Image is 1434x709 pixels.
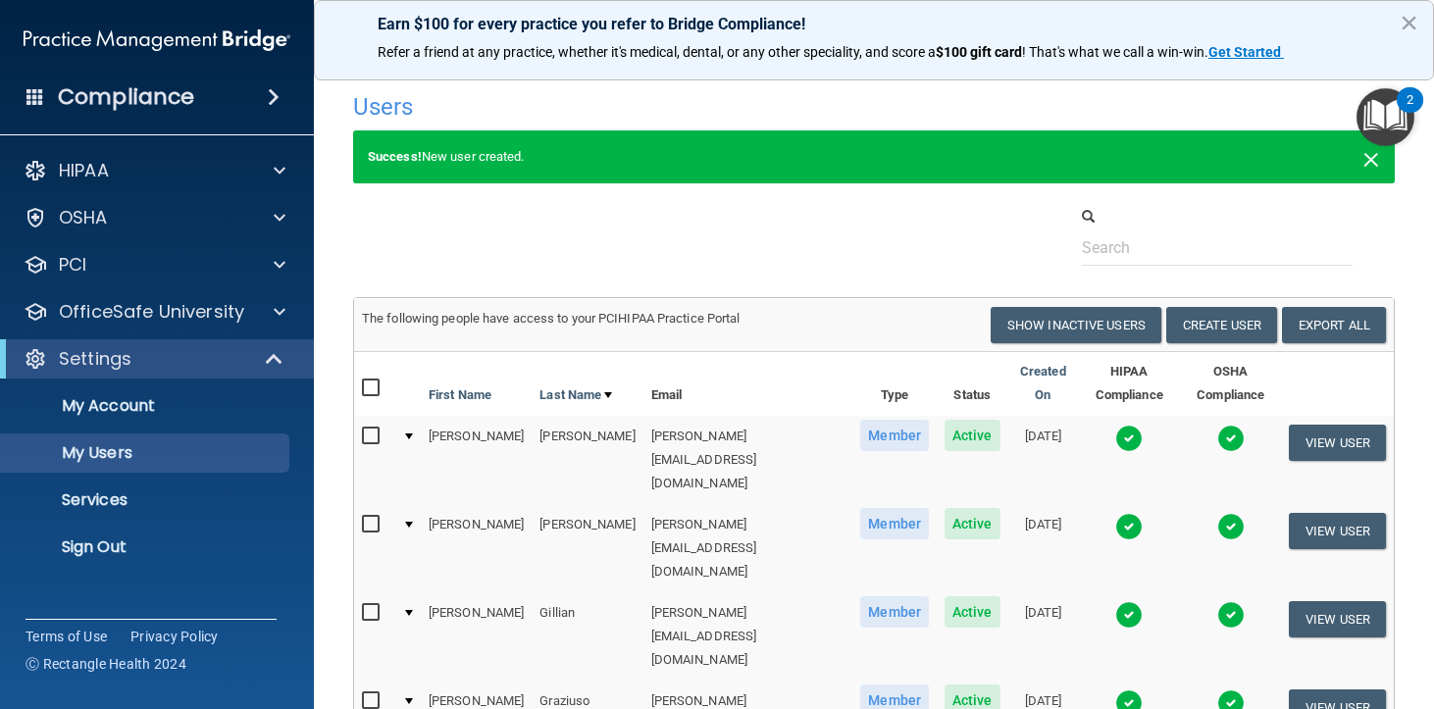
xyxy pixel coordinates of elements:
td: [PERSON_NAME][EMAIL_ADDRESS][DOMAIN_NAME] [643,416,853,504]
button: Close [1362,145,1380,169]
p: HIPAA [59,159,109,182]
a: Privacy Policy [130,627,219,646]
button: Close [1400,7,1418,38]
div: 2 [1407,100,1413,126]
button: Create User [1166,307,1277,343]
p: Sign Out [13,537,281,557]
h4: Compliance [58,83,194,111]
p: OSHA [59,206,108,229]
th: Status [937,352,1008,416]
img: tick.e7d51cea.svg [1217,601,1245,629]
a: HIPAA [24,159,285,182]
img: tick.e7d51cea.svg [1115,601,1143,629]
th: HIPAA Compliance [1078,352,1180,416]
td: [PERSON_NAME] [532,416,642,504]
a: OfficeSafe University [24,300,285,324]
span: Member [860,508,929,539]
td: [PERSON_NAME][EMAIL_ADDRESS][DOMAIN_NAME] [643,504,853,592]
strong: $100 gift card [936,44,1022,60]
span: Refer a friend at any practice, whether it's medical, dental, or any other speciality, and score a [378,44,936,60]
strong: Success! [368,149,422,164]
p: My Account [13,396,281,416]
td: [PERSON_NAME][EMAIL_ADDRESS][DOMAIN_NAME] [643,592,853,681]
input: Search [1082,229,1353,266]
td: [PERSON_NAME] [421,592,532,681]
span: Ⓒ Rectangle Health 2024 [26,654,186,674]
span: × [1362,137,1380,177]
p: Settings [59,347,131,371]
th: Type [852,352,937,416]
h4: Users [353,94,948,120]
p: My Users [13,443,281,463]
img: tick.e7d51cea.svg [1115,513,1143,540]
img: PMB logo [24,21,290,60]
a: Created On [1016,360,1071,407]
a: Terms of Use [26,627,107,646]
td: [PERSON_NAME] [421,504,532,592]
button: Show Inactive Users [991,307,1161,343]
td: [DATE] [1008,504,1079,592]
span: Active [945,420,1000,451]
span: Member [860,596,929,628]
p: Services [13,490,281,510]
a: First Name [429,383,491,407]
td: [DATE] [1008,592,1079,681]
img: tick.e7d51cea.svg [1217,425,1245,452]
td: [DATE] [1008,416,1079,504]
th: OSHA Compliance [1180,352,1281,416]
span: ! That's what we call a win-win. [1022,44,1208,60]
a: Last Name [539,383,612,407]
a: PCI [24,253,285,277]
p: Earn $100 for every practice you refer to Bridge Compliance! [378,15,1370,33]
span: Active [945,508,1000,539]
a: Export All [1282,307,1386,343]
p: PCI [59,253,86,277]
td: [PERSON_NAME] [421,416,532,504]
div: New user created. [353,130,1395,183]
a: Settings [24,347,284,371]
td: [PERSON_NAME] [532,504,642,592]
button: View User [1289,513,1386,549]
a: OSHA [24,206,285,229]
p: OfficeSafe University [59,300,244,324]
button: View User [1289,601,1386,637]
strong: Get Started [1208,44,1281,60]
img: tick.e7d51cea.svg [1217,513,1245,540]
span: Member [860,420,929,451]
span: The following people have access to your PCIHIPAA Practice Portal [362,311,741,326]
button: View User [1289,425,1386,461]
span: Active [945,596,1000,628]
a: Get Started [1208,44,1284,60]
th: Email [643,352,853,416]
img: tick.e7d51cea.svg [1115,425,1143,452]
button: Open Resource Center, 2 new notifications [1357,88,1414,146]
td: Gillian [532,592,642,681]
